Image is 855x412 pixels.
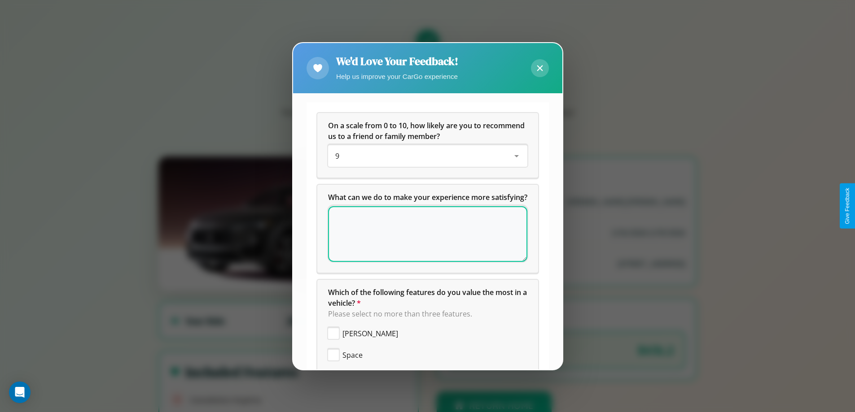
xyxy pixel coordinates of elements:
h5: On a scale from 0 to 10, how likely are you to recommend us to a friend or family member? [328,120,527,142]
span: Space [342,350,363,360]
div: On a scale from 0 to 10, how likely are you to recommend us to a friend or family member? [328,145,527,167]
div: On a scale from 0 to 10, how likely are you to recommend us to a friend or family member? [317,113,538,178]
p: Help us improve your CarGo experience [336,70,458,82]
span: On a scale from 0 to 10, how likely are you to recommend us to a friend or family member? [328,121,526,141]
span: Which of the following features do you value the most in a vehicle? [328,287,529,308]
span: Please select no more than three features. [328,309,472,319]
div: Give Feedback [844,188,851,224]
span: [PERSON_NAME] [342,328,398,339]
span: 9 [335,151,339,161]
div: Open Intercom Messenger [9,382,31,403]
h2: We'd Love Your Feedback! [336,54,458,69]
span: What can we do to make your experience more satisfying? [328,192,527,202]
